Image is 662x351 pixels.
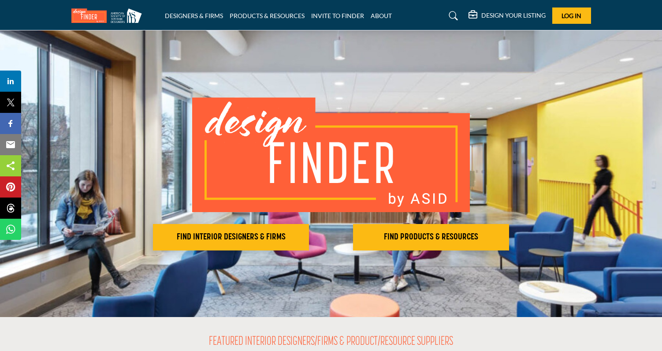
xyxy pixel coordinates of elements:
h2: FIND INTERIOR DESIGNERS & FIRMS [156,232,306,243]
a: PRODUCTS & RESOURCES [230,12,305,19]
button: Log In [552,7,591,24]
div: DESIGN YOUR LISTING [469,11,546,21]
h2: FIND PRODUCTS & RESOURCES [356,232,506,243]
span: Log In [562,12,581,19]
button: FIND PRODUCTS & RESOURCES [353,224,509,250]
h5: DESIGN YOUR LISTING [481,11,546,19]
a: ABOUT [371,12,392,19]
a: Search [440,9,464,23]
a: INVITE TO FINDER [311,12,364,19]
button: FIND INTERIOR DESIGNERS & FIRMS [153,224,309,250]
img: image [192,97,470,212]
h2: FEATURED INTERIOR DESIGNERS/FIRMS & PRODUCT/RESOURCE SUPPLIERS [209,335,453,350]
a: DESIGNERS & FIRMS [165,12,223,19]
img: Site Logo [71,8,146,23]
